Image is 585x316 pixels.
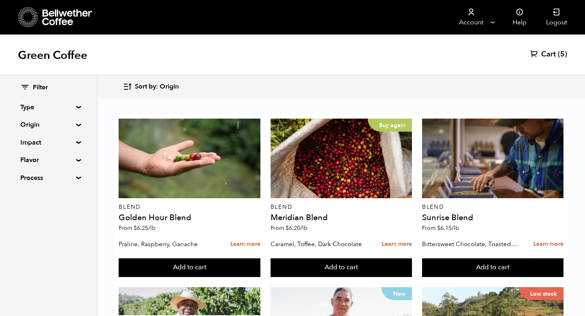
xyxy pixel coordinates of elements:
[119,214,260,222] h4: Golden Hour Blend
[437,224,459,232] bdi: 6.15
[381,287,412,300] p: New
[271,204,412,210] p: Blend
[20,102,76,112] summary: Type
[119,204,260,210] p: Blend
[422,224,459,232] span: From
[271,119,412,198] a: Buy again
[123,77,179,96] button: Sort by: Origin
[119,258,260,277] button: Add to cart
[437,224,440,232] span: $
[519,287,563,300] p: Low stock
[533,236,563,253] a: Learn more
[558,50,567,59] span: (5)
[286,224,289,232] span: $
[20,138,76,147] summary: Impact
[382,236,412,253] a: Learn more
[134,224,156,232] bdi: 6.25
[230,236,260,253] a: Learn more
[271,214,412,222] h4: Meridian Blend
[134,224,137,232] span: $
[148,224,156,232] span: /lb
[18,48,87,63] h1: Green Coffee
[119,224,156,232] span: From
[271,224,308,232] span: From
[119,238,215,250] p: Praline, Raspberry, Ganache
[33,83,48,92] span: Filter
[286,224,308,232] bdi: 6.20
[271,258,412,277] button: Add to cart
[422,204,563,210] p: Blend
[300,224,308,232] span: /lb
[422,258,563,277] button: Add to cart
[368,119,412,132] p: Buy again
[20,120,76,130] summary: Origin
[541,50,556,59] span: Cart
[530,50,567,59] a: Cart (5)
[135,82,179,91] span: Sort by: Origin
[422,214,563,222] h4: Sunrise Blend
[422,238,518,250] p: Bittersweet Chocolate, Toasted Marshmallow, Candied Orange, Praline
[271,238,367,250] p: Caramel, Toffee, Dark Chocolate
[20,155,76,165] summary: Flavor
[20,173,76,183] summary: Process
[452,224,459,232] span: /lb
